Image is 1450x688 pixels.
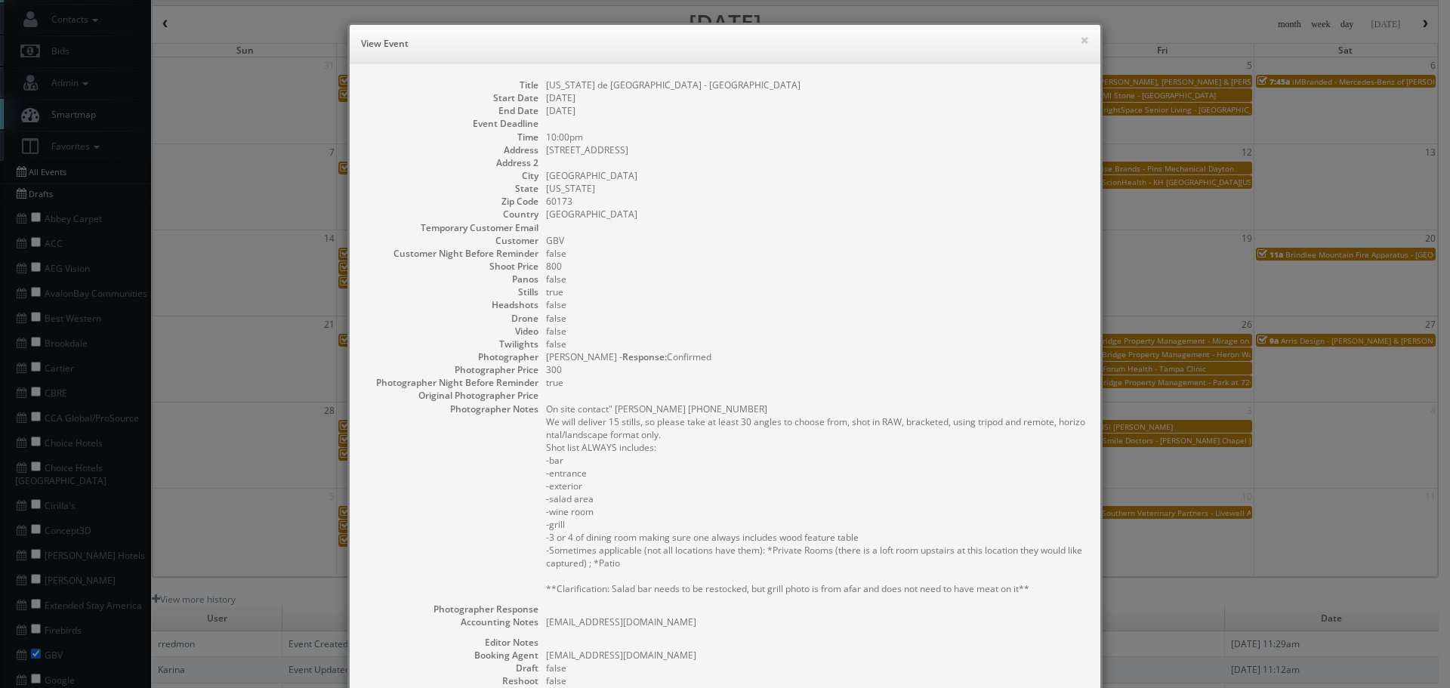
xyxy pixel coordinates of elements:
[546,260,1085,273] dd: 800
[546,91,1085,104] dd: [DATE]
[365,350,538,363] dt: Photographer
[546,350,1085,363] dd: [PERSON_NAME] - Confirmed
[365,247,538,260] dt: Customer Night Before Reminder
[365,79,538,91] dt: Title
[546,208,1085,221] dd: [GEOGRAPHIC_DATA]
[546,182,1085,195] dd: [US_STATE]
[546,285,1085,298] dd: true
[546,247,1085,260] dd: false
[365,195,538,208] dt: Zip Code
[365,615,538,628] dt: Accounting Notes
[546,234,1085,247] dd: GBV
[365,636,538,649] dt: Editor Notes
[546,298,1085,311] dd: false
[365,117,538,130] dt: Event Deadline
[365,325,538,338] dt: Video
[365,104,538,117] dt: End Date
[546,104,1085,117] dd: [DATE]
[546,674,1085,687] dd: false
[365,208,538,221] dt: Country
[546,169,1085,182] dd: [GEOGRAPHIC_DATA]
[361,36,1089,51] h6: View Event
[365,221,538,234] dt: Temporary Customer Email
[546,273,1085,285] dd: false
[622,350,667,363] b: Response:
[546,195,1085,208] dd: 60173
[546,662,1085,674] dd: false
[365,376,538,389] dt: Photographer Night Before Reminder
[365,312,538,325] dt: Drone
[546,403,1085,595] pre: On site contact" [PERSON_NAME] [PHONE_NUMBER] We will deliver 15 stills, so please take at least ...
[546,615,1085,628] pre: [EMAIL_ADDRESS][DOMAIN_NAME]
[546,312,1085,325] dd: false
[1080,35,1089,45] button: ×
[365,649,538,662] dt: Booking Agent
[546,325,1085,338] dd: false
[365,143,538,156] dt: Address
[546,649,1085,662] dd: [EMAIL_ADDRESS][DOMAIN_NAME]
[365,389,538,402] dt: Original Photographer Price
[365,662,538,674] dt: Draft
[546,143,1085,156] dd: [STREET_ADDRESS]
[365,285,538,298] dt: Stills
[546,338,1085,350] dd: false
[546,376,1085,389] dd: true
[365,403,538,415] dt: Photographer Notes
[546,363,1085,376] dd: 300
[365,273,538,285] dt: Panos
[365,182,538,195] dt: State
[365,338,538,350] dt: Twilights
[365,234,538,247] dt: Customer
[365,603,538,615] dt: Photographer Response
[546,79,1085,91] dd: [US_STATE] de [GEOGRAPHIC_DATA] - [GEOGRAPHIC_DATA]
[365,131,538,143] dt: Time
[365,156,538,169] dt: Address 2
[365,674,538,687] dt: Reshoot
[365,91,538,104] dt: Start Date
[365,169,538,182] dt: City
[365,298,538,311] dt: Headshots
[365,363,538,376] dt: Photographer Price
[546,131,1085,143] dd: 10:00pm
[365,260,538,273] dt: Shoot Price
